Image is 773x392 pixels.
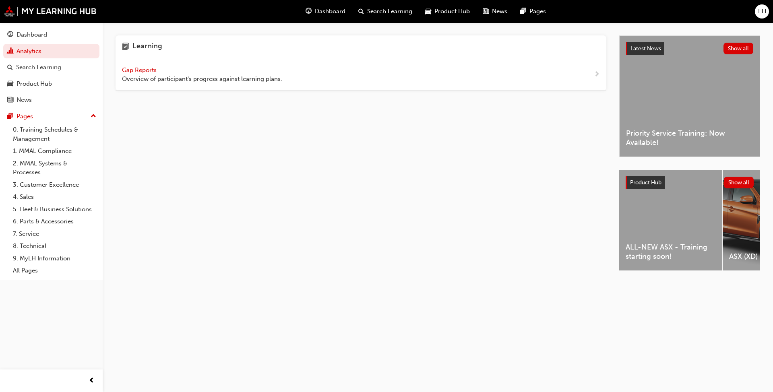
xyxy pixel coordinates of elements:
[7,97,13,104] span: news-icon
[17,95,32,105] div: News
[755,4,769,19] button: EH
[10,228,99,240] a: 7. Service
[3,76,99,91] a: Product Hub
[7,31,13,39] span: guage-icon
[10,240,99,252] a: 8. Technical
[17,112,33,121] div: Pages
[626,129,753,147] span: Priority Service Training: Now Available!
[7,48,13,55] span: chart-icon
[358,6,364,17] span: search-icon
[315,7,345,16] span: Dashboard
[3,93,99,107] a: News
[132,42,162,52] h4: Learning
[3,109,99,124] button: Pages
[10,252,99,265] a: 9. MyLH Information
[10,179,99,191] a: 3. Customer Excellence
[7,113,13,120] span: pages-icon
[434,7,470,16] span: Product Hub
[352,3,419,20] a: search-iconSearch Learning
[7,80,13,88] span: car-icon
[10,157,99,179] a: 2. MMAL Systems & Processes
[116,59,606,91] a: Gap Reports Overview of participant's progress against learning plans.next-icon
[299,3,352,20] a: guage-iconDashboard
[17,30,47,39] div: Dashboard
[619,35,760,157] a: Latest NewsShow allPriority Service Training: Now Available!
[91,111,96,122] span: up-icon
[306,6,312,17] span: guage-icon
[10,191,99,203] a: 4. Sales
[630,179,661,186] span: Product Hub
[520,6,526,17] span: pages-icon
[425,6,431,17] span: car-icon
[122,42,129,52] span: learning-icon
[10,145,99,157] a: 1. MMAL Compliance
[594,70,600,80] span: next-icon
[10,264,99,277] a: All Pages
[17,79,52,89] div: Product Hub
[476,3,514,20] a: news-iconNews
[619,170,722,270] a: ALL-NEW ASX - Training starting soon!
[626,176,754,189] a: Product HubShow all
[419,3,476,20] a: car-iconProduct Hub
[367,7,412,16] span: Search Learning
[10,215,99,228] a: 6. Parts & Accessories
[4,6,97,17] img: mmal
[514,3,552,20] a: pages-iconPages
[724,177,754,188] button: Show all
[758,7,766,16] span: EH
[122,74,282,84] span: Overview of participant's progress against learning plans.
[10,124,99,145] a: 0. Training Schedules & Management
[630,45,661,52] span: Latest News
[492,7,507,16] span: News
[3,44,99,59] a: Analytics
[3,60,99,75] a: Search Learning
[89,376,95,386] span: prev-icon
[723,43,754,54] button: Show all
[529,7,546,16] span: Pages
[7,64,13,71] span: search-icon
[483,6,489,17] span: news-icon
[626,42,753,55] a: Latest NewsShow all
[122,66,158,74] span: Gap Reports
[3,26,99,109] button: DashboardAnalyticsSearch LearningProduct HubNews
[10,203,99,216] a: 5. Fleet & Business Solutions
[626,243,715,261] span: ALL-NEW ASX - Training starting soon!
[16,63,61,72] div: Search Learning
[3,27,99,42] a: Dashboard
